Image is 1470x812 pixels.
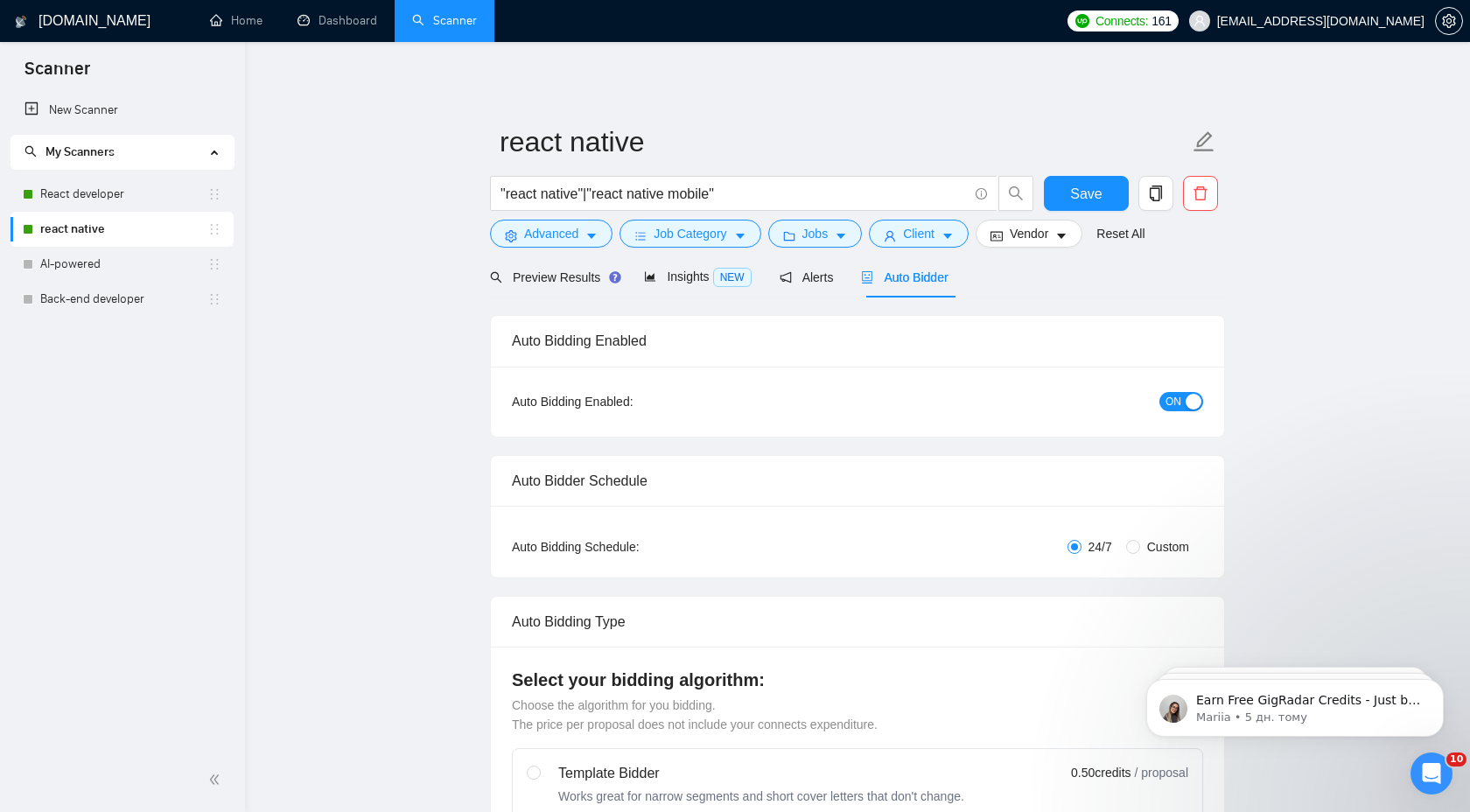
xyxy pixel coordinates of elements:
[1070,183,1102,205] span: Save
[207,257,221,271] span: holder
[869,220,969,248] button: userClientcaret-down
[884,229,896,242] span: user
[10,177,234,212] li: React developer
[607,269,623,285] div: Tooltip anchor
[10,56,104,93] span: Scanner
[40,247,207,282] a: AI-powered
[976,220,1082,248] button: idcardVendorcaret-down
[512,537,742,556] div: Auto Bidding Schedule:
[976,188,987,199] span: info-circle
[207,187,221,201] span: holder
[490,271,502,283] span: search
[990,229,1003,242] span: idcard
[861,271,873,283] span: robot
[780,270,834,284] span: Alerts
[644,270,656,283] span: area-chart
[500,120,1189,164] input: Scanner name...
[802,224,829,243] span: Jobs
[1095,11,1148,31] span: Connects:
[490,270,616,284] span: Preview Results
[1183,176,1218,211] button: delete
[490,220,612,248] button: settingAdvancedcaret-down
[1436,14,1462,28] span: setting
[1010,224,1048,243] span: Vendor
[40,177,207,212] a: React developer
[512,316,1203,366] div: Auto Bidding Enabled
[297,13,377,28] a: dashboardDashboard
[634,229,647,242] span: bars
[998,176,1033,211] button: search
[40,282,207,317] a: Back-end developer
[208,771,226,788] span: double-left
[505,229,517,242] span: setting
[1139,185,1172,201] span: copy
[1165,392,1181,411] span: ON
[512,456,1203,506] div: Auto Bidder Schedule
[512,392,742,411] div: Auto Bidding Enabled:
[10,93,234,128] li: New Scanner
[1435,7,1463,35] button: setting
[783,229,795,242] span: folder
[210,13,262,28] a: homeHome
[1446,752,1466,766] span: 10
[1193,130,1215,153] span: edit
[512,597,1203,647] div: Auto Bidding Type
[1140,537,1196,556] span: Custom
[903,224,934,243] span: Client
[835,229,847,242] span: caret-down
[558,763,964,784] div: Template Bidder
[1193,15,1206,27] span: user
[861,270,948,284] span: Auto Bidder
[10,282,234,317] li: Back-end developer
[619,220,760,248] button: barsJob Categorycaret-down
[10,212,234,247] li: react native
[207,222,221,236] span: holder
[585,229,598,242] span: caret-down
[1120,642,1470,765] iframe: Intercom notifications повідомлення
[941,229,954,242] span: caret-down
[1075,14,1089,28] img: upwork-logo.png
[45,144,115,159] span: My Scanners
[512,698,878,731] span: Choose the algorithm for you bidding. The price per proposal does not include your connects expen...
[24,93,220,128] a: New Scanner
[1435,14,1463,28] a: setting
[780,271,792,283] span: notification
[654,224,726,243] span: Job Category
[734,229,746,242] span: caret-down
[1081,537,1119,556] span: 24/7
[24,145,37,157] span: search
[15,8,27,36] img: logo
[1135,764,1188,781] span: / proposal
[24,144,115,159] span: My Scanners
[500,183,968,205] input: Search Freelance Jobs...
[644,269,751,283] span: Insights
[1410,752,1452,794] iframe: Intercom live chat
[999,185,1032,201] span: search
[1096,224,1144,243] a: Reset All
[1151,11,1171,31] span: 161
[713,268,752,287] span: NEW
[524,224,578,243] span: Advanced
[1138,176,1173,211] button: copy
[1071,763,1130,782] span: 0.50 credits
[1044,176,1129,211] button: Save
[207,292,221,306] span: holder
[10,247,234,282] li: AI-powered
[1184,185,1217,201] span: delete
[1055,229,1067,242] span: caret-down
[512,668,1203,692] h4: Select your bidding algorithm:
[40,212,207,247] a: react native
[558,787,964,805] div: Works great for narrow segments and short cover letters that don't change.
[412,13,477,28] a: searchScanner
[768,220,863,248] button: folderJobscaret-down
